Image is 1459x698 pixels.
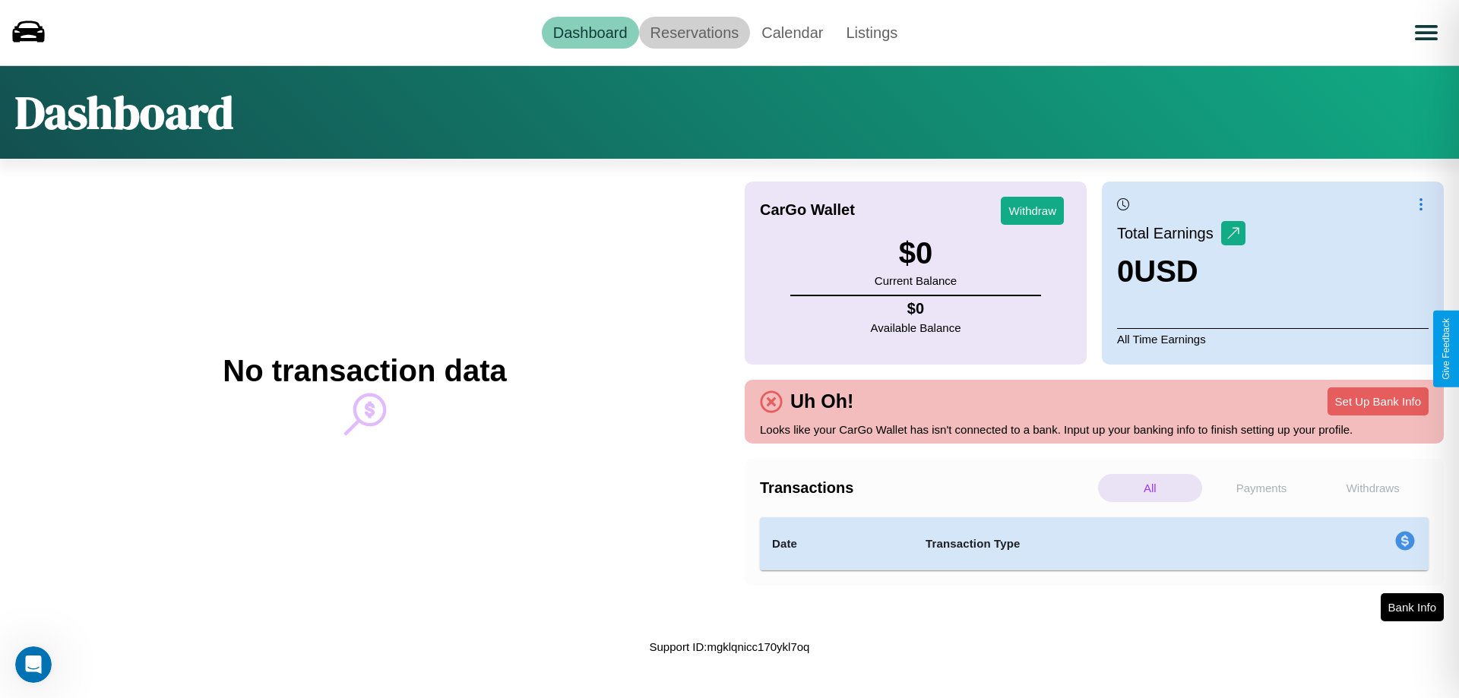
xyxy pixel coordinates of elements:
h1: Dashboard [15,81,233,144]
button: Withdraw [1001,197,1064,225]
h2: No transaction data [223,354,506,388]
p: Payments [1210,474,1314,502]
h4: Uh Oh! [783,390,861,412]
button: Set Up Bank Info [1328,387,1429,415]
h4: Transactions [760,479,1094,497]
iframe: Intercom live chat [15,646,52,683]
h4: CarGo Wallet [760,201,855,219]
p: Looks like your CarGo Wallet has isn't connected to a bank. Input up your banking info to finish ... [760,419,1429,440]
p: All [1098,474,1202,502]
p: Support ID: mgklqnicc170ykl7oq [650,636,810,657]
button: Bank Info [1381,593,1444,621]
h3: $ 0 [875,236,957,270]
button: Open menu [1405,11,1448,54]
a: Dashboard [542,17,639,49]
p: Withdraws [1321,474,1425,502]
table: simple table [760,517,1429,570]
a: Listings [834,17,909,49]
p: All Time Earnings [1117,328,1429,349]
a: Reservations [639,17,751,49]
p: Total Earnings [1117,220,1221,247]
h4: $ 0 [871,300,961,317]
p: Current Balance [875,270,957,291]
h3: 0 USD [1117,254,1245,289]
a: Calendar [750,17,834,49]
p: Available Balance [871,317,961,338]
h4: Transaction Type [926,535,1271,553]
h4: Date [772,535,901,553]
div: Give Feedback [1441,318,1451,380]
